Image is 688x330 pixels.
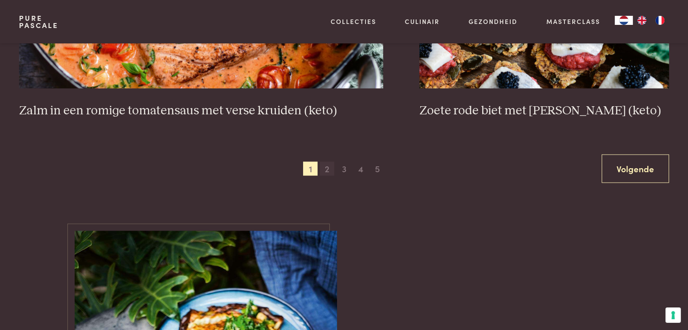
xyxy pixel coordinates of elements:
span: 5 [370,162,385,176]
span: 2 [320,162,334,176]
ul: Language list [633,16,669,25]
a: Masterclass [546,17,600,26]
div: Language [615,16,633,25]
button: Uw voorkeuren voor toestemming voor trackingtechnologieën [665,307,681,323]
a: Culinair [405,17,440,26]
span: 1 [303,162,318,176]
a: Collecties [331,17,376,26]
a: Volgende [602,155,669,183]
a: NL [615,16,633,25]
span: 3 [337,162,351,176]
aside: Language selected: Nederlands [615,16,669,25]
h3: Zalm in een romige tomatensaus met verse kruiden (keto) [19,103,383,119]
a: Gezondheid [469,17,517,26]
a: PurePascale [19,14,58,29]
h3: Zoete rode biet met [PERSON_NAME] (keto) [419,103,669,119]
span: 4 [354,162,368,176]
a: FR [651,16,669,25]
a: EN [633,16,651,25]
